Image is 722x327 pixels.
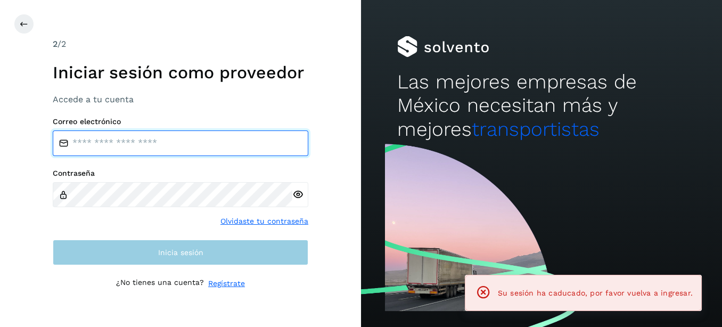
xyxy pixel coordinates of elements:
[53,240,308,265] button: Inicia sesión
[53,38,308,51] div: /2
[220,216,308,227] a: Olvidaste tu contraseña
[498,289,693,297] span: Su sesión ha caducado, por favor vuelva a ingresar.
[116,278,204,289] p: ¿No tienes una cuenta?
[158,249,203,256] span: Inicia sesión
[53,39,58,49] span: 2
[208,278,245,289] a: Regístrate
[53,94,308,104] h3: Accede a tu cuenta
[53,62,308,83] h1: Iniciar sesión como proveedor
[53,169,308,178] label: Contraseña
[472,118,600,141] span: transportistas
[53,117,308,126] label: Correo electrónico
[397,70,686,141] h2: Las mejores empresas de México necesitan más y mejores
